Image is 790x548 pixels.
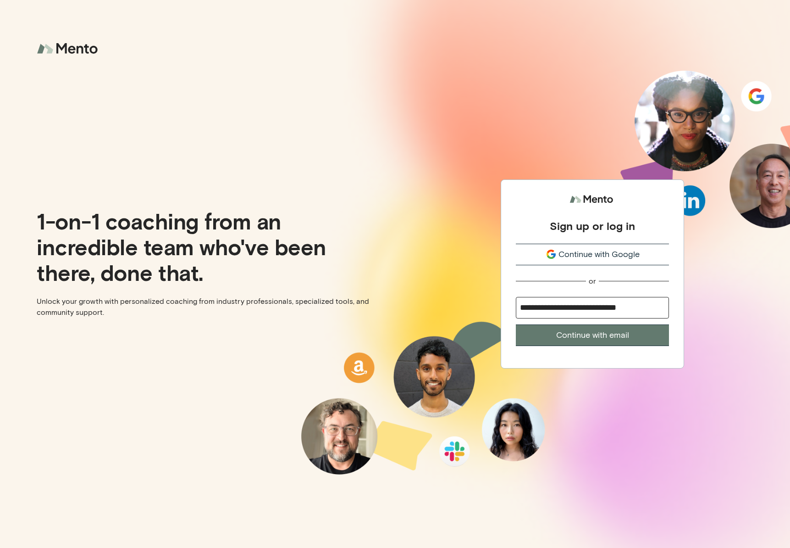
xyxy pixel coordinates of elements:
div: Sign up or log in [550,219,635,233]
button: Continue with Google [516,244,669,265]
div: or [589,276,596,286]
p: Unlock your growth with personalized coaching from industry professionals, specialized tools, and... [37,296,388,318]
img: logo.svg [569,191,615,208]
button: Continue with email [516,324,669,346]
p: 1-on-1 coaching from an incredible team who've been there, done that. [37,208,388,285]
span: Continue with Google [558,248,640,261]
img: logo [37,37,101,61]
